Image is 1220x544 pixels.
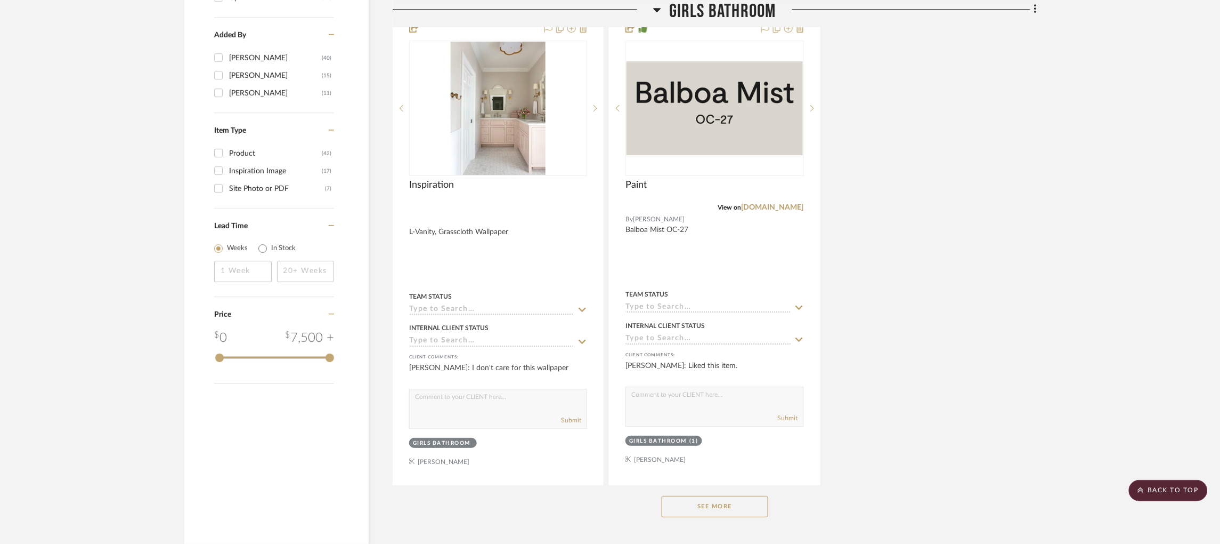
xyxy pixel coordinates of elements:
[214,222,248,230] span: Lead Time
[627,61,802,155] img: Paint
[409,179,454,191] span: Inspiration
[409,363,587,384] div: [PERSON_NAME]: I don't care for this wallpaper
[229,180,325,197] div: Site Photo or PDF
[322,163,331,180] div: (17)
[325,180,331,197] div: (7)
[451,42,546,175] img: Inspiration
[718,204,742,211] span: View on
[322,145,331,162] div: (42)
[214,31,246,39] span: Added By
[271,243,296,254] label: In Stock
[629,437,687,445] div: Girls Bathroom
[214,127,246,134] span: Item Type
[277,261,335,282] input: 20+ Weeks
[214,311,231,318] span: Price
[625,321,705,331] div: Internal Client Status
[229,163,322,180] div: Inspiration Image
[662,496,768,517] button: See More
[229,67,322,84] div: [PERSON_NAME]
[413,439,470,447] div: Girls Bathroom
[409,305,574,315] input: Type to Search…
[1129,480,1208,501] scroll-to-top-button: BACK TO TOP
[409,337,574,347] input: Type to Search…
[227,243,248,254] label: Weeks
[633,214,685,225] span: [PERSON_NAME]
[625,303,791,313] input: Type to Search…
[229,50,322,67] div: [PERSON_NAME]
[322,67,331,84] div: (15)
[322,50,331,67] div: (40)
[409,292,452,301] div: Team Status
[285,329,334,348] div: 7,500 +
[625,290,668,299] div: Team Status
[625,179,647,191] span: Paint
[214,329,227,348] div: 0
[214,261,272,282] input: 1 Week
[625,334,791,345] input: Type to Search…
[409,323,489,333] div: Internal Client Status
[322,85,331,102] div: (11)
[778,413,798,423] button: Submit
[625,361,803,382] div: [PERSON_NAME]: Liked this item.
[625,214,633,225] span: By
[229,85,322,102] div: [PERSON_NAME]
[689,437,698,445] div: (1)
[742,204,804,211] a: [DOMAIN_NAME]
[229,145,322,162] div: Product
[561,415,581,425] button: Submit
